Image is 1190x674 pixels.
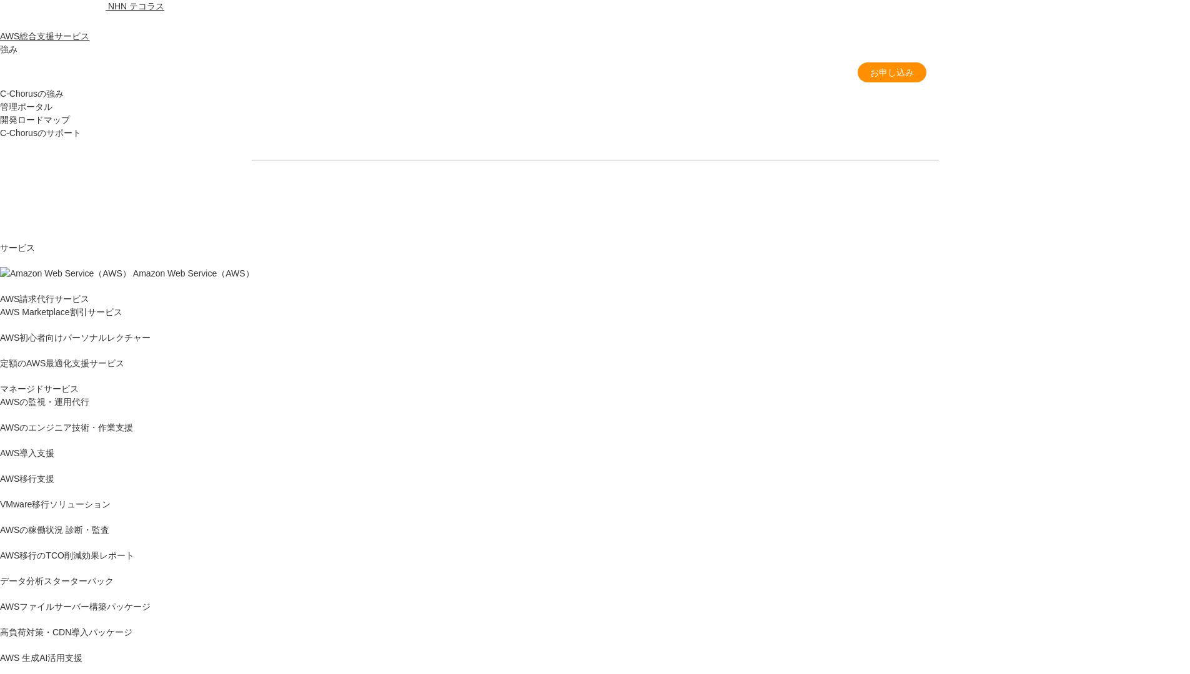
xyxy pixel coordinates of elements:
[602,180,801,210] a: まずは相談する
[858,66,926,79] span: お申し込み
[133,268,254,278] span: Amazon Web Service（AWS）
[568,193,578,198] img: 矢印
[539,66,600,79] a: 請求代行プラン
[389,180,589,210] a: 資料を請求する
[858,62,926,82] a: お申し込み
[781,193,791,198] img: 矢印
[697,66,769,79] a: 請求代行 導入事例
[786,66,839,79] a: よくある質問
[618,66,679,79] a: 特長・メリット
